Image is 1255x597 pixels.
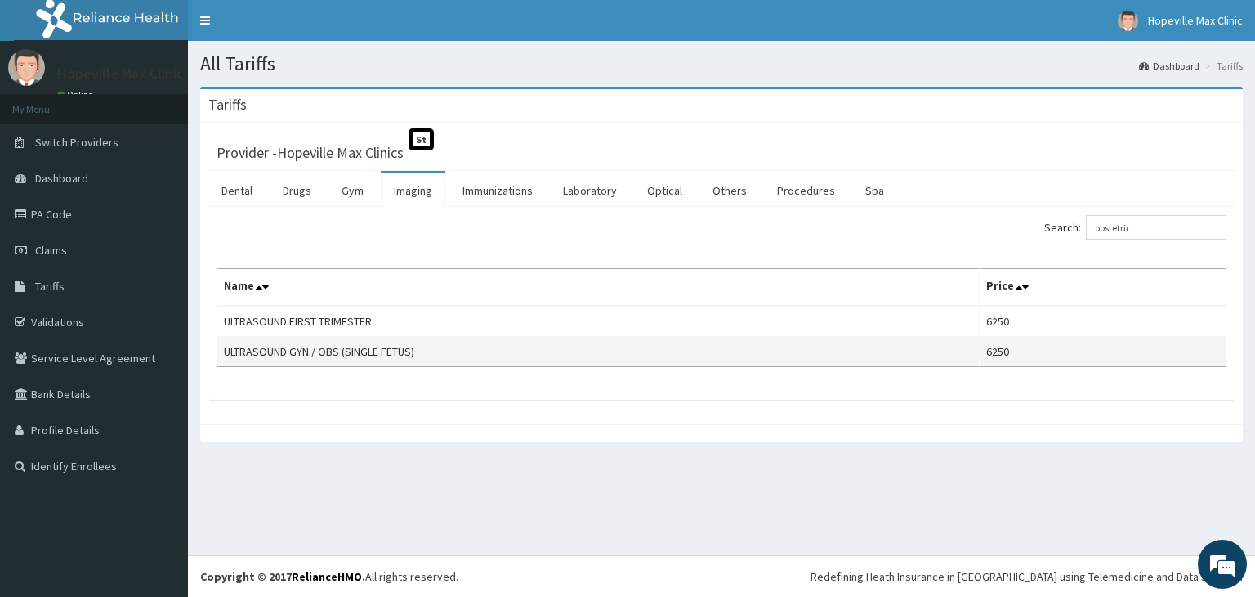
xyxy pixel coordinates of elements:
p: Hopeville Max Clinic [57,66,184,81]
h3: Provider - Hopeville Max Clinics [217,146,404,160]
a: Gym [328,173,377,208]
h3: Tariffs [208,97,247,112]
span: Dashboard [35,171,88,186]
textarea: Type your message and hit 'Enter' [8,412,311,469]
input: Search: [1086,215,1226,240]
td: 6250 [979,306,1226,337]
a: Immunizations [449,173,546,208]
td: ULTRASOUND FIRST TRIMESTER [217,306,980,337]
a: Optical [634,173,695,208]
a: Spa [852,173,897,208]
li: Tariffs [1201,59,1243,73]
th: Name [217,269,980,307]
a: Others [699,173,760,208]
td: ULTRASOUND GYN / OBS (SINGLE FETUS) [217,337,980,367]
img: User Image [8,49,45,86]
a: Procedures [764,173,848,208]
td: 6250 [979,337,1226,367]
span: Switch Providers [35,135,118,150]
span: Hopeville Max Clinic [1148,13,1243,28]
span: We're online! [95,189,226,354]
div: Chat with us now [85,92,275,113]
img: User Image [1118,11,1138,31]
label: Search: [1044,215,1226,240]
strong: Copyright © 2017 . [200,569,365,584]
img: d_794563401_company_1708531726252_794563401 [30,82,66,123]
div: Redefining Heath Insurance in [GEOGRAPHIC_DATA] using Telemedicine and Data Science! [811,568,1243,585]
h1: All Tariffs [200,53,1243,74]
span: Claims [35,243,67,258]
th: Price [979,269,1226,307]
a: RelianceHMO [292,569,362,584]
div: Minimize live chat window [268,8,307,47]
a: Drugs [270,173,324,208]
a: Dashboard [1139,59,1199,73]
footer: All rights reserved. [188,555,1255,597]
span: St [409,128,434,150]
a: Laboratory [550,173,630,208]
span: Tariffs [35,279,65,294]
a: Online [57,89,96,101]
a: Imaging [381,173,445,208]
a: Dental [208,173,266,208]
